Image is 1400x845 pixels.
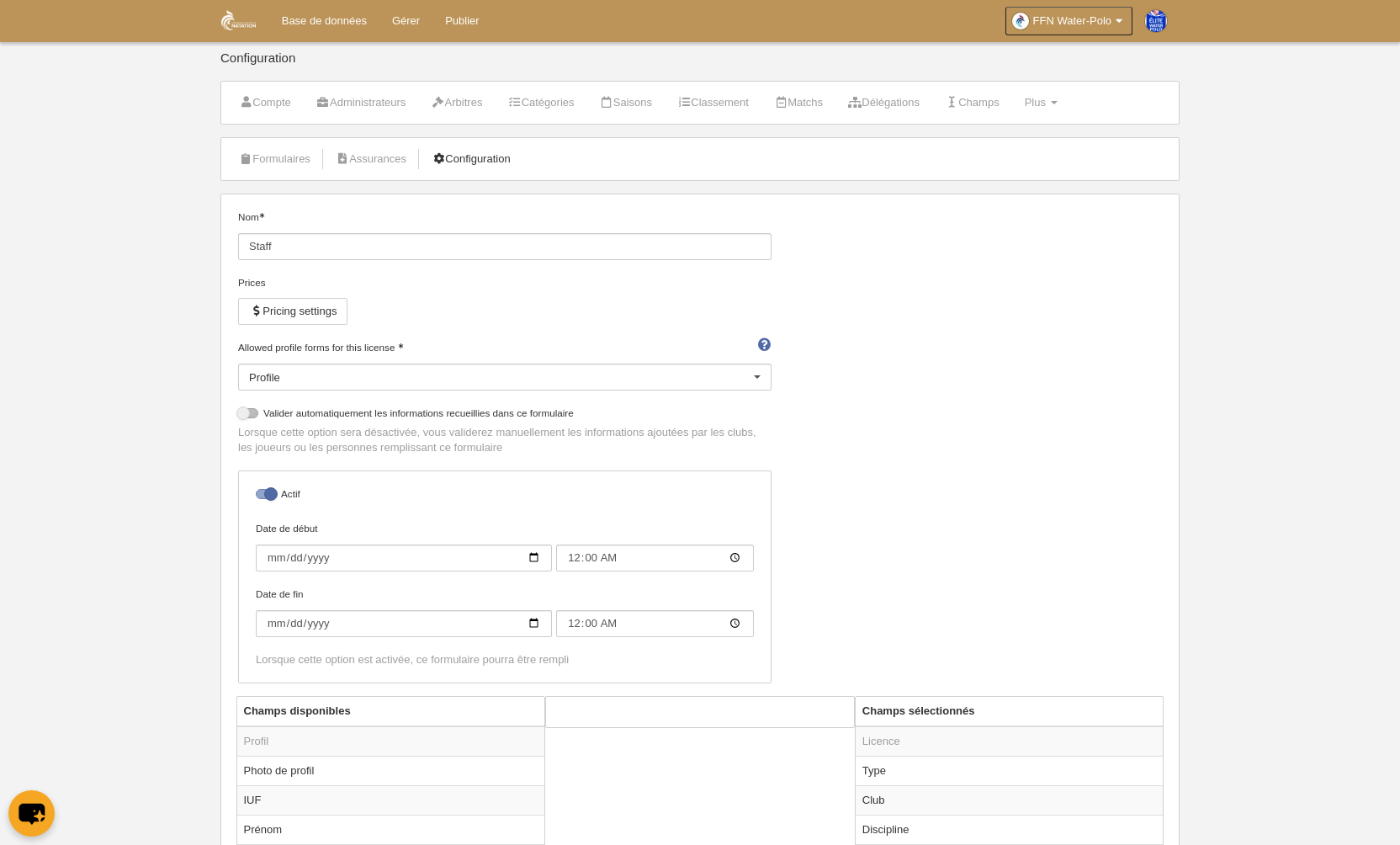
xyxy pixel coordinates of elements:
[256,545,552,571] input: Date de début
[230,90,300,115] a: Compte
[856,756,1164,785] td: Type
[856,815,1164,844] td: Discipline
[256,587,754,637] label: Date de fin
[856,726,1164,757] td: Licence
[230,146,320,172] a: Formulaires
[221,10,256,30] img: FFN Water-Polo
[591,90,662,115] a: Saisons
[398,343,403,348] i: Obligatoire
[765,90,832,115] a: Matchs
[238,340,772,355] label: Allowed profile forms for this license
[238,210,772,260] label: Nom
[556,545,754,571] input: Date de début
[1025,96,1046,109] span: Plus
[238,233,772,260] input: Nom
[259,213,264,218] i: Obligatoire
[422,90,491,115] a: Arbitres
[238,298,347,325] button: Pricing settings
[256,521,754,571] label: Date de début
[1005,7,1132,35] a: FFN Water-Polo
[668,90,758,115] a: Classement
[326,146,416,172] a: Assurances
[256,610,552,637] input: Date de fin
[220,51,1180,81] div: Configuration
[856,697,1164,726] th: Champs sélectionnés
[1012,13,1029,29] img: OaDPB3zQPxTf.30x30.jpg
[237,815,545,844] td: Prénom
[238,425,772,455] p: Lorsque cette option sera désactivée, vous validerez manuellement les informations ajoutées par l...
[237,697,545,726] th: Champs disponibles
[237,756,545,785] td: Photo de profil
[498,90,583,115] a: Catégories
[237,726,545,757] td: Profil
[856,785,1164,815] td: Club
[237,785,545,815] td: IUF
[307,90,416,115] a: Administrateurs
[238,406,772,425] label: Valider automatiquement les informations recueillies dans ce formulaire
[256,652,754,667] div: Lorsque cette option est activée, ce formulaire pourra être rempli
[8,790,55,837] button: chat-button
[1145,10,1167,32] img: PaswSEHnFMei.30x30.jpg
[422,146,520,172] a: Configuration
[249,371,280,384] span: Profile
[936,90,1009,115] a: Champs
[1033,13,1111,29] span: FFN Water-Polo
[839,90,929,115] a: Délégations
[1016,90,1067,115] a: Plus
[238,275,772,290] div: Prices
[556,610,754,637] input: Date de fin
[256,486,754,506] label: Actif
